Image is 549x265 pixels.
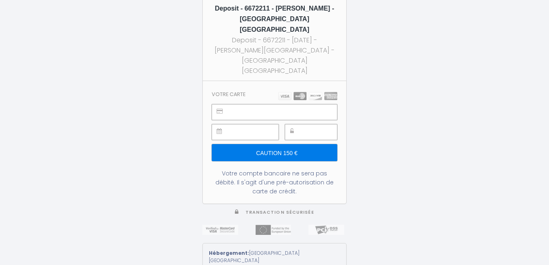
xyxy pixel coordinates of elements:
[230,125,278,140] iframe: Secure payment input frame
[209,250,249,256] strong: Hébergement:
[210,3,339,35] h5: Deposit - 6672211 - [PERSON_NAME] - [GEOGRAPHIC_DATA] [GEOGRAPHIC_DATA]
[212,169,337,196] div: Votre compte bancaire ne sera pas débité. Il s'agit d'une pré-autorisation de carte de crédit.
[245,209,314,215] span: Transaction sécurisée
[278,92,337,100] img: carts.png
[230,105,337,120] iframe: Secure payment input frame
[209,250,340,265] div: [GEOGRAPHIC_DATA] [GEOGRAPHIC_DATA]
[212,144,337,161] input: Caution 150 €
[210,35,339,76] div: Deposit - 6672211 - [DATE] - [PERSON_NAME][GEOGRAPHIC_DATA] - [GEOGRAPHIC_DATA] [GEOGRAPHIC_DATA]
[303,125,337,140] iframe: Secure payment input frame
[212,91,245,97] h3: Votre carte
